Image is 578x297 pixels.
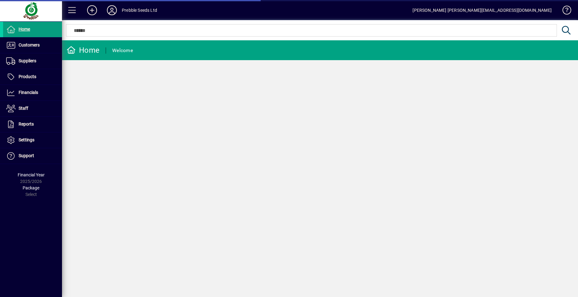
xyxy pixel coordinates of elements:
div: Prebble Seeds Ltd [122,5,157,15]
div: [PERSON_NAME] [PERSON_NAME][EMAIL_ADDRESS][DOMAIN_NAME] [413,5,552,15]
a: Customers [3,38,62,53]
button: Profile [102,5,122,16]
span: Home [19,27,30,32]
a: Reports [3,117,62,132]
span: Staff [19,106,28,111]
a: Financials [3,85,62,100]
a: Knowledge Base [558,1,570,21]
span: Products [19,74,36,79]
span: Financial Year [18,172,45,177]
span: Customers [19,42,40,47]
span: Settings [19,137,34,142]
span: Package [23,185,39,190]
a: Suppliers [3,53,62,69]
span: Financials [19,90,38,95]
div: Home [67,45,99,55]
a: Staff [3,101,62,116]
button: Add [82,5,102,16]
span: Support [19,153,34,158]
a: Settings [3,132,62,148]
span: Reports [19,122,34,126]
div: Welcome [112,46,133,55]
a: Support [3,148,62,164]
a: Products [3,69,62,85]
span: Suppliers [19,58,36,63]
